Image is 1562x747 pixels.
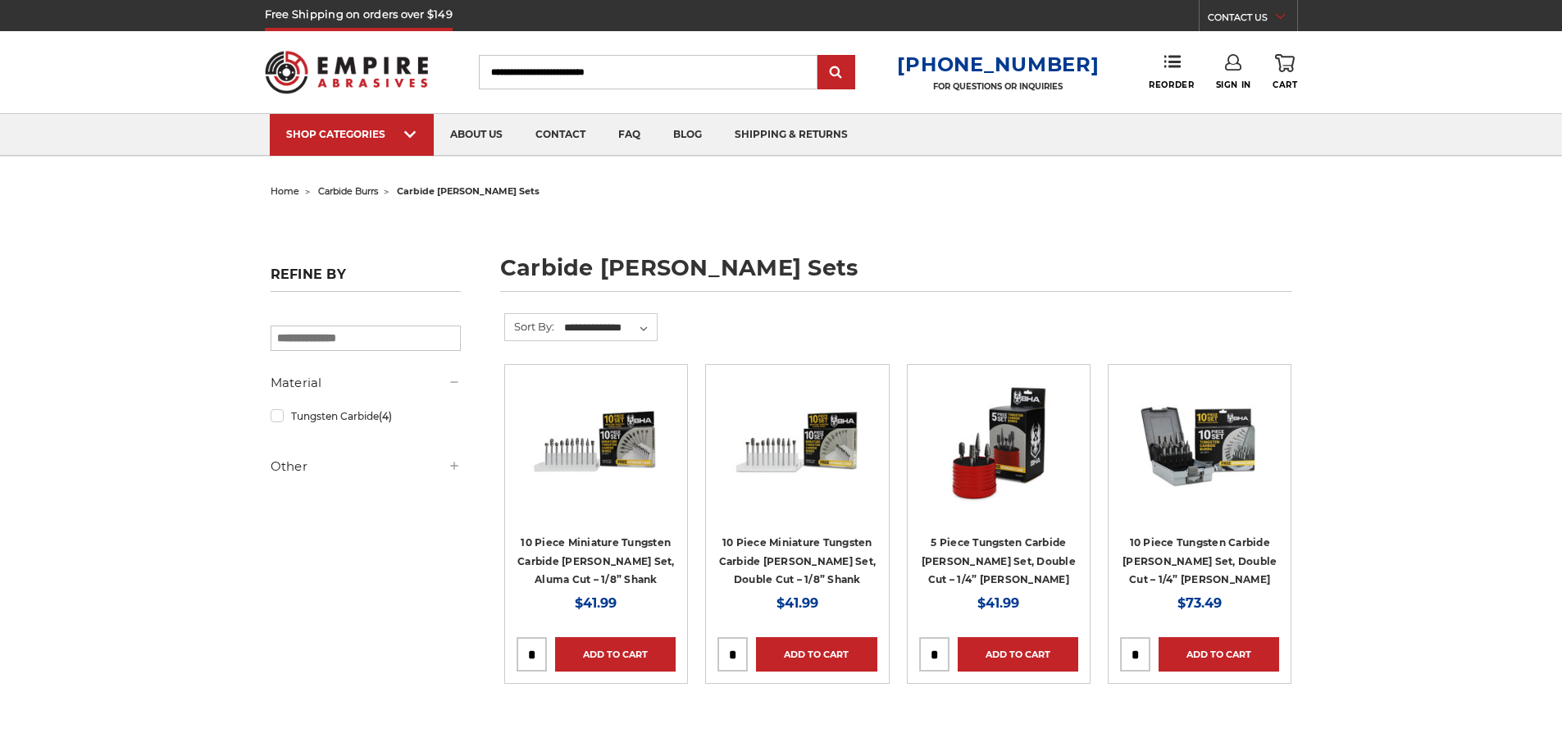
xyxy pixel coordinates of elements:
span: $41.99 [776,595,818,611]
img: BHA Aluma Cut Mini Carbide Burr Set, 1/8" Shank [531,376,662,508]
h5: Material [271,373,461,393]
span: $41.99 [977,595,1019,611]
a: blog [657,114,718,156]
h5: Other [271,457,461,476]
a: Add to Cart [756,637,877,672]
a: Add to Cart [555,637,676,672]
a: 10 Piece Tungsten Carbide [PERSON_NAME] Set, Double Cut – 1/4” [PERSON_NAME] [1123,536,1277,585]
a: Cart [1273,54,1297,90]
span: (4) [379,410,392,422]
h1: carbide [PERSON_NAME] sets [500,257,1292,292]
img: BHA Double Cut Mini Carbide Burr Set, 1/8" Shank [731,376,863,508]
h5: Refine by [271,266,461,292]
a: [PHONE_NUMBER] [897,52,1099,76]
span: $73.49 [1177,595,1222,611]
a: Add to Cart [1159,637,1279,672]
a: Add to Cart [958,637,1078,672]
div: SHOP CATEGORIES [286,128,417,140]
img: BHA Double Cut Carbide Burr 5 Piece Set, 1/4" Shank [933,376,1064,508]
a: Tungsten Carbide [271,402,461,430]
img: BHA Carbide Burr 10 Piece Set, Double Cut with 1/4" Shanks [1134,376,1265,508]
a: contact [519,114,602,156]
a: Reorder [1149,54,1194,89]
a: faq [602,114,657,156]
select: Sort By: [562,316,657,340]
span: carbide [PERSON_NAME] sets [397,185,540,197]
span: Cart [1273,80,1297,90]
span: Sign In [1216,80,1251,90]
p: FOR QUESTIONS OR INQUIRIES [897,81,1099,92]
a: BHA Aluma Cut Mini Carbide Burr Set, 1/8" Shank [517,376,676,535]
a: BHA Double Cut Mini Carbide Burr Set, 1/8" Shank [717,376,877,535]
a: 10 Piece Miniature Tungsten Carbide [PERSON_NAME] Set, Aluma Cut – 1/8” Shank [517,536,675,585]
a: 10 Piece Miniature Tungsten Carbide [PERSON_NAME] Set, Double Cut – 1/8” Shank [719,536,877,585]
a: 5 Piece Tungsten Carbide [PERSON_NAME] Set, Double Cut – 1/4” [PERSON_NAME] [922,536,1076,585]
a: carbide burrs [318,185,378,197]
label: Sort By: [505,314,554,339]
a: shipping & returns [718,114,864,156]
input: Submit [820,57,853,89]
a: home [271,185,299,197]
a: BHA Double Cut Carbide Burr 5 Piece Set, 1/4" Shank [919,376,1078,535]
a: CONTACT US [1208,8,1297,31]
a: BHA Carbide Burr 10 Piece Set, Double Cut with 1/4" Shanks [1120,376,1279,535]
span: $41.99 [575,595,617,611]
img: Empire Abrasives [265,40,429,104]
span: Reorder [1149,80,1194,90]
a: about us [434,114,519,156]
